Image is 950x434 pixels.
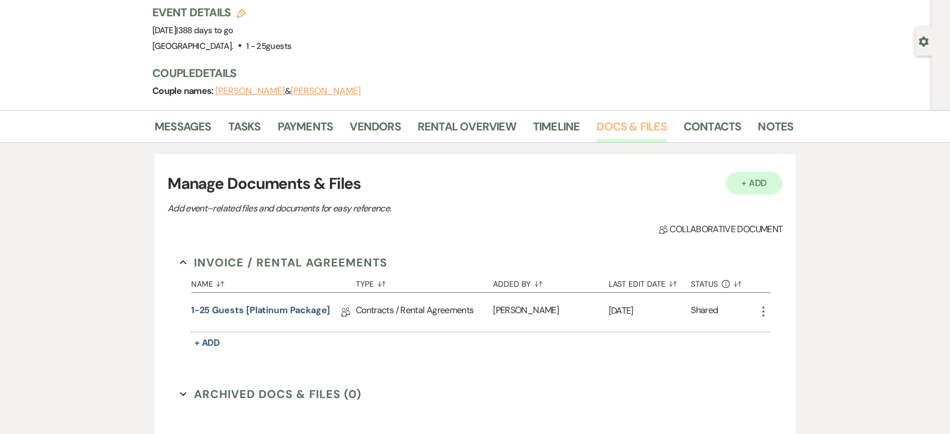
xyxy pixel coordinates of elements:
span: [DATE] [152,25,233,36]
button: Invoice / Rental Agreements [180,254,387,271]
a: Timeline [533,117,580,142]
button: Added By [493,271,608,292]
button: Last Edit Date [608,271,691,292]
a: Messages [155,117,211,142]
button: Open lead details [919,35,929,46]
span: & [215,85,360,97]
button: Status [691,271,757,292]
span: Couple names: [152,85,215,97]
span: | [176,25,233,36]
span: Status [691,280,718,288]
a: Tasks [228,117,261,142]
span: + Add [194,337,220,349]
a: Docs & Files [596,117,666,142]
a: Rental Overview [418,117,516,142]
span: 1 - 25 guests [246,40,291,52]
a: Notes [758,117,793,142]
p: Add event–related files and documents for easy reference. [168,201,561,216]
span: Collaborative document [659,223,782,236]
a: Contacts [684,117,741,142]
span: 388 days to go [178,25,233,36]
button: + Add [191,335,224,351]
div: [PERSON_NAME] [493,293,608,332]
button: Archived Docs & Files (0) [180,386,361,403]
span: [GEOGRAPHIC_DATA]. [152,40,233,52]
button: Name [191,271,356,292]
h3: Couple Details [152,65,782,81]
h3: Manage Documents & Files [168,172,782,196]
button: [PERSON_NAME] [215,87,285,96]
button: [PERSON_NAME] [291,87,360,96]
a: 1-25 Guests [Platinum Package] [191,304,331,321]
a: Vendors [350,117,400,142]
div: Contracts / Rental Agreements [356,293,493,332]
p: [DATE] [608,304,691,318]
button: Type [356,271,493,292]
a: Payments [278,117,333,142]
h3: Event Details [152,4,291,20]
div: Shared [691,304,718,321]
button: + Add [726,172,783,195]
